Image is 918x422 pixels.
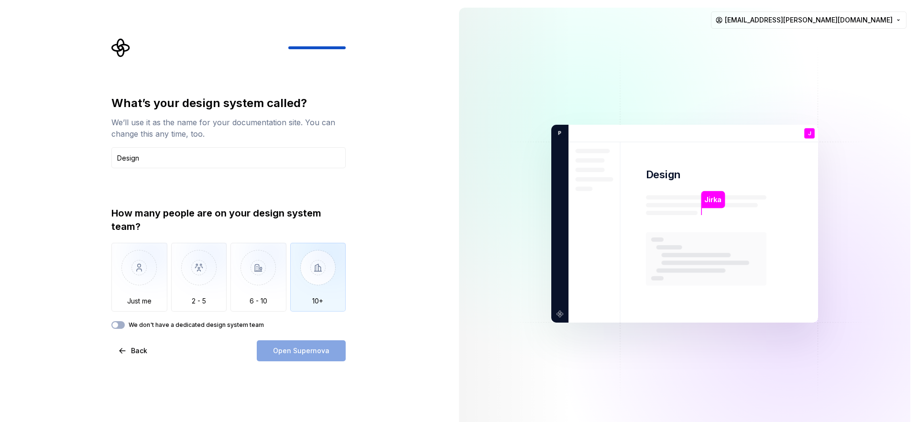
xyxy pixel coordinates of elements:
div: How many people are on your design system team? [111,206,346,233]
p: Jirka [704,195,721,205]
button: [EMAIL_ADDRESS][PERSON_NAME][DOMAIN_NAME] [711,11,907,29]
p: J [808,131,811,136]
p: Design [646,168,681,182]
span: Back [131,346,147,356]
span: [EMAIL_ADDRESS][PERSON_NAME][DOMAIN_NAME] [725,15,893,25]
div: What’s your design system called? [111,96,346,111]
button: Back [111,340,155,361]
div: We’ll use it as the name for your documentation site. You can change this any time, too. [111,117,346,140]
input: Design system name [111,147,346,168]
label: We don't have a dedicated design system team [129,321,264,329]
svg: Supernova Logo [111,38,131,57]
p: P [555,129,561,138]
